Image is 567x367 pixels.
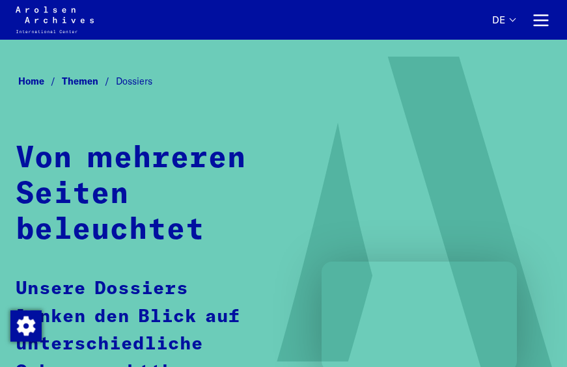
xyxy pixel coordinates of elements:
[492,7,551,33] nav: Primär
[116,75,152,87] span: Dossiers
[16,141,261,249] h1: Von mehreren Seiten beleuchtet
[10,310,42,342] img: Zustimmung ändern
[10,310,41,341] div: Zustimmung ändern
[492,14,515,38] button: Deutsch, Sprachauswahl
[16,72,551,92] nav: Breadcrumb
[62,75,116,87] a: Themen
[18,75,62,87] a: Home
